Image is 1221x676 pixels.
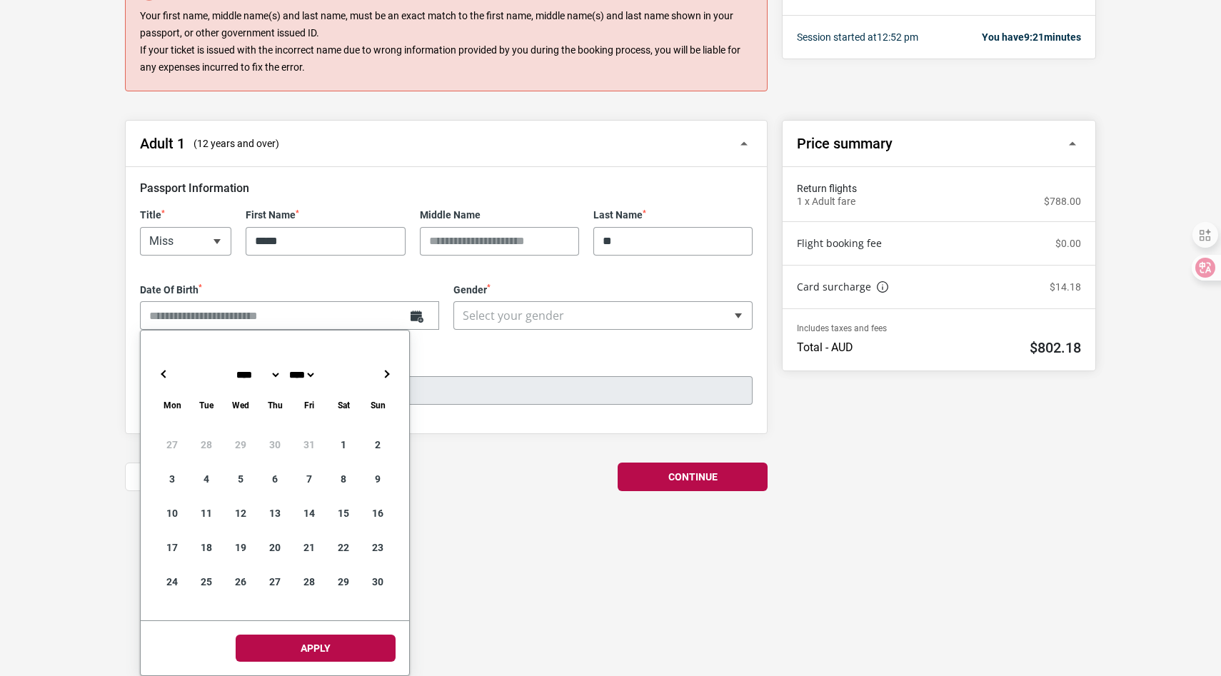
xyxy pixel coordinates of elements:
[361,530,395,565] div: 23
[292,462,326,496] div: 7
[223,565,258,599] div: 26
[194,136,279,151] span: (12 years and over)
[326,496,361,530] div: 15
[326,462,361,496] div: 8
[155,496,189,530] div: 10
[189,496,223,530] div: 11
[453,301,753,330] span: Select your gender
[453,284,753,296] label: Gender
[361,462,395,496] div: 9
[361,565,395,599] div: 30
[292,428,326,462] div: 31
[797,323,1081,333] p: Includes taxes and fees
[326,565,361,599] div: 29
[361,428,395,462] div: 2
[454,302,752,330] span: Select your gender
[140,8,753,76] p: Your first name, middle name(s) and last name, must be an exact match to the first name, middle n...
[797,236,882,251] a: Flight booking fee
[155,365,172,383] button: ←
[140,209,231,221] label: Title
[420,209,579,221] label: Middle Name
[797,135,893,152] h2: Price summary
[292,496,326,530] div: 14
[1044,196,1081,208] p: $788.00
[189,565,223,599] div: 25
[126,121,767,167] button: Adult 1 (12 years and over)
[783,121,1095,167] button: Price summary
[292,565,326,599] div: 28
[189,530,223,565] div: 18
[140,284,439,296] label: Date Of Birth
[797,30,918,44] p: Session started at
[258,397,292,413] div: Thursday
[982,30,1081,44] p: You have minutes
[223,496,258,530] div: 12
[326,530,361,565] div: 22
[1030,339,1081,356] h2: $802.18
[1050,281,1081,293] p: $14.18
[140,358,753,370] label: Email Address
[378,365,395,383] button: →
[140,181,753,195] h3: Passport Information
[1024,31,1044,43] span: 9:21
[141,228,231,255] span: Miss
[258,428,292,462] div: 30
[155,397,189,413] div: Monday
[258,496,292,530] div: 13
[258,565,292,599] div: 27
[155,462,189,496] div: 3
[155,565,189,599] div: 24
[258,462,292,496] div: 6
[797,181,1081,196] span: Return flights
[155,530,189,565] div: 17
[189,428,223,462] div: 28
[155,428,189,462] div: 27
[189,462,223,496] div: 4
[877,31,918,43] span: 12:52 pm
[258,530,292,565] div: 20
[326,428,361,462] div: 1
[223,397,258,413] div: Wednesday
[326,397,361,413] div: Saturday
[593,209,753,221] label: Last Name
[223,530,258,565] div: 19
[125,463,275,491] button: Back
[1055,238,1081,250] p: $0.00
[140,135,185,152] h2: Adult 1
[797,280,888,294] a: Card surcharge
[361,496,395,530] div: 16
[189,397,223,413] div: Tuesday
[236,635,396,662] button: Apply
[292,397,326,413] div: Friday
[463,308,564,323] span: Select your gender
[246,209,405,221] label: First Name
[140,227,231,256] span: Miss
[223,428,258,462] div: 29
[797,340,853,355] p: Total - AUD
[361,397,395,413] div: Sunday
[292,530,326,565] div: 21
[797,196,855,208] p: 1 x Adult fare
[223,462,258,496] div: 5
[618,463,768,491] button: Continue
